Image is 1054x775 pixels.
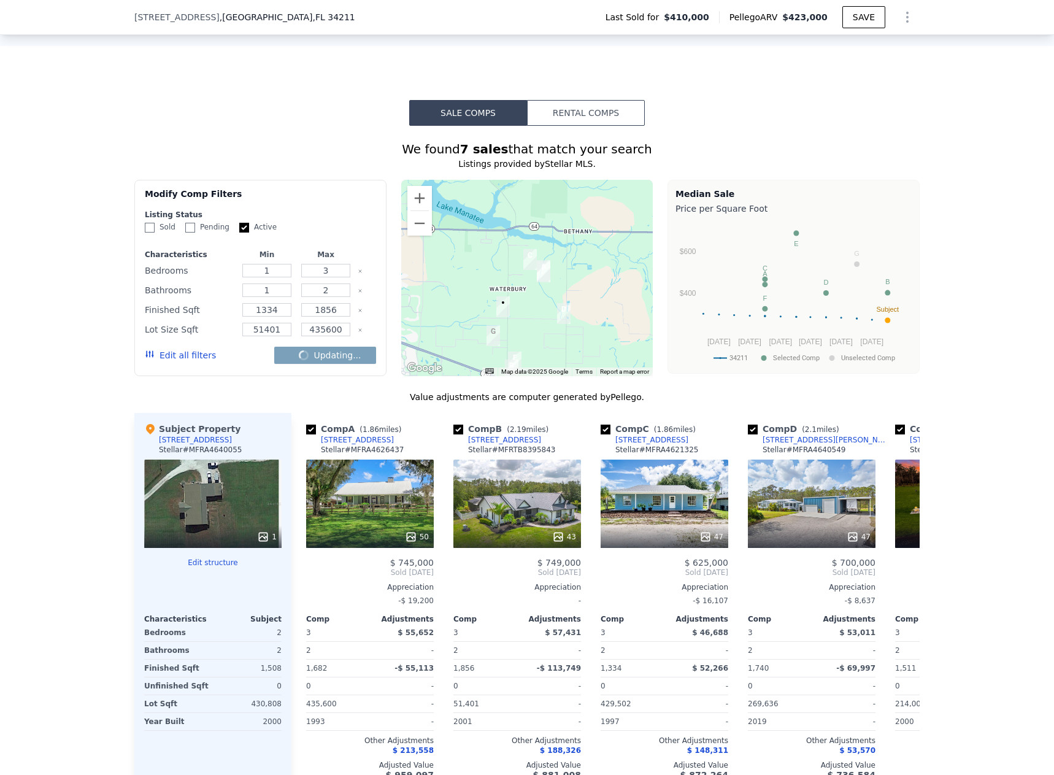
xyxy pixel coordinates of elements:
a: Open this area in Google Maps (opens a new window) [404,360,445,376]
span: 3 [453,628,458,637]
text: F [763,295,767,302]
span: $ 53,011 [839,628,875,637]
span: $ 53,570 [839,746,875,755]
a: Report a map error [600,368,649,375]
span: 0 [601,682,606,690]
div: 2001 [453,713,515,730]
text: [DATE] [799,337,822,346]
div: Adjusted Value [453,760,581,770]
span: , FL 34211 [312,12,355,22]
span: $ 745,000 [390,558,434,568]
text: [DATE] [829,337,853,346]
div: Other Adjustments [895,736,1023,746]
div: 1993 [306,713,367,730]
text: G [854,250,860,257]
text: $600 [680,247,696,256]
button: Clear [358,269,363,274]
div: Bathrooms [144,642,210,659]
div: Appreciation [895,582,1023,592]
span: [STREET_ADDRESS] [134,11,220,23]
a: Terms (opens in new tab) [575,368,593,375]
span: $ 700,000 [832,558,875,568]
span: 435,600 [306,700,337,708]
span: ( miles) [797,425,844,434]
span: -$ 16,107 [693,596,728,605]
span: Sold [DATE] [453,568,581,577]
span: Sold [DATE] [895,568,1023,577]
div: Min [240,250,294,260]
span: 2.19 [510,425,526,434]
div: Max [299,250,353,260]
span: ( miles) [355,425,406,434]
div: Comp [895,614,959,624]
div: 47 [847,531,871,543]
div: Comp A [306,423,406,435]
div: Year Built [144,713,210,730]
span: $423,000 [782,12,828,22]
div: Other Adjustments [601,736,728,746]
div: 1997 [601,713,662,730]
div: 1 [257,531,277,543]
div: Appreciation [748,582,875,592]
span: , [GEOGRAPHIC_DATA] [220,11,355,23]
div: 4976 253rd St E [537,260,550,281]
div: - [520,642,581,659]
div: Median Sale [675,188,912,200]
span: $ 57,431 [545,628,581,637]
text: [DATE] [860,337,883,346]
span: 1.86 [363,425,379,434]
div: 50 [405,531,429,543]
div: [STREET_ADDRESS] [159,435,232,445]
div: Comp B [453,423,553,435]
button: SAVE [842,6,885,28]
text: B [885,278,890,285]
span: -$ 8,637 [845,596,875,605]
div: Comp D [748,423,844,435]
div: 5040 253rd St E [537,261,550,282]
div: Adjusted Value [601,760,728,770]
button: Clear [358,328,363,333]
div: [STREET_ADDRESS] [910,435,983,445]
div: Adjustments [517,614,581,624]
div: [STREET_ADDRESS] [321,435,394,445]
strong: 7 sales [460,142,509,156]
text: $400 [680,289,696,298]
div: Adjustments [812,614,875,624]
div: 7725 235th St E [505,360,518,380]
div: Stellar # MFRTB8395843 [468,445,555,455]
span: $ 55,652 [398,628,434,637]
a: [STREET_ADDRESS] [895,435,983,445]
a: [STREET_ADDRESS][PERSON_NAME] [748,435,890,445]
div: Adjusted Value [895,760,1023,770]
div: 2000 [895,713,956,730]
div: Listing Status [145,210,376,220]
span: 0 [748,682,753,690]
span: -$ 19,200 [398,596,434,605]
div: - [372,677,434,695]
span: 3 [895,628,900,637]
button: Clear [358,308,363,313]
div: Appreciation [453,582,581,592]
span: Pellego ARV [729,11,783,23]
div: 6020 COUNTY ROAD 675 [496,296,510,317]
button: Show Options [895,5,920,29]
div: - [453,592,581,609]
div: Bedrooms [144,624,210,641]
span: 1,334 [601,664,621,673]
div: - [667,642,728,659]
span: $ 213,558 [393,746,434,755]
img: Google [404,360,445,376]
div: Finished Sqft [144,660,210,677]
div: Appreciation [601,582,728,592]
div: 2 [453,642,515,659]
div: We found that match your search [134,141,920,158]
div: - [372,642,434,659]
text: Subject [876,306,899,313]
text: [DATE] [738,337,761,346]
div: 4611 245th St E [523,249,537,270]
div: Listings provided by Stellar MLS . [134,158,920,170]
div: A chart. [675,217,912,371]
span: $ 625,000 [685,558,728,568]
div: Value adjustments are computer generated by Pellego . [134,391,920,403]
input: Active [239,223,249,233]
